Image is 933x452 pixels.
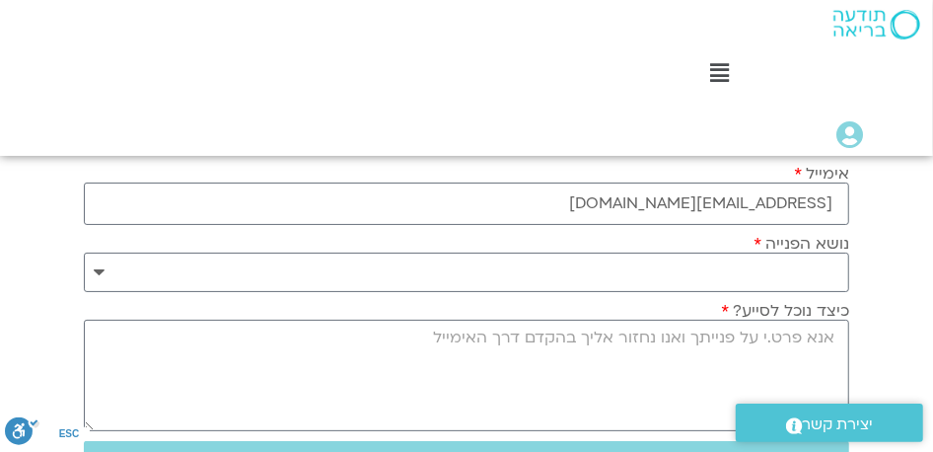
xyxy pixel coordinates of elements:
label: אימייל [794,165,849,183]
img: תודעה בריאה [833,10,920,39]
a: יצירת קשר [736,404,923,442]
label: נושא הפנייה [754,235,849,253]
label: כיצד נוכל לסייע? [721,302,849,320]
span: יצירת קשר [803,412,874,438]
input: אימייל [84,183,849,225]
